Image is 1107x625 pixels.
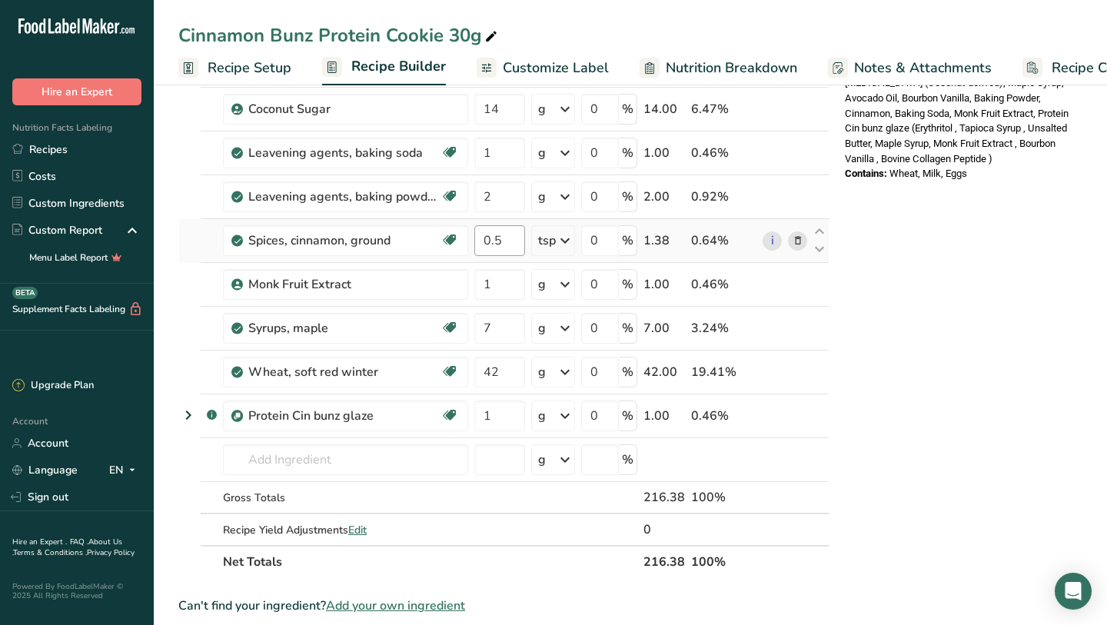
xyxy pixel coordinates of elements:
[643,520,685,539] div: 0
[691,188,756,206] div: 0.92%
[643,275,685,294] div: 1.00
[322,49,446,86] a: Recipe Builder
[643,188,685,206] div: 2.00
[12,457,78,484] a: Language
[643,231,685,250] div: 1.38
[12,582,141,600] div: Powered By FoodLabelMaker © 2025 All Rights Reserved
[12,287,38,299] div: BETA
[828,51,992,85] a: Notes & Attachments
[538,275,546,294] div: g
[248,363,440,381] div: Wheat, soft red winter
[12,378,94,394] div: Upgrade Plan
[348,523,367,537] span: Edit
[643,100,685,118] div: 14.00
[538,100,546,118] div: g
[220,545,640,577] th: Net Totals
[854,58,992,78] span: Notes & Attachments
[538,188,546,206] div: g
[691,144,756,162] div: 0.46%
[691,407,756,425] div: 0.46%
[691,231,756,250] div: 0.64%
[643,144,685,162] div: 1.00
[1055,573,1092,610] div: Open Intercom Messenger
[12,537,67,547] a: Hire an Expert .
[223,444,468,475] input: Add Ingredient
[538,144,546,162] div: g
[538,450,546,469] div: g
[248,144,440,162] div: Leavening agents, baking soda
[231,411,243,422] img: Sub Recipe
[538,319,546,337] div: g
[643,488,685,507] div: 216.38
[13,547,87,558] a: Terms & Conditions .
[845,2,1074,165] span: Wheat, Grass Fed Whey Protein powder, Milk Protein Concentrate, Bovine Collagen Peptide, Unsalted...
[477,51,609,85] a: Customize Label
[666,58,797,78] span: Nutrition Breakdown
[538,363,546,381] div: g
[763,231,782,251] a: i
[12,222,102,238] div: Custom Report
[12,78,141,105] button: Hire an Expert
[208,58,291,78] span: Recipe Setup
[178,51,291,85] a: Recipe Setup
[538,231,556,250] div: tsp
[640,51,797,85] a: Nutrition Breakdown
[326,597,465,615] span: Add your own ingredient
[12,537,122,558] a: About Us .
[640,545,688,577] th: 216.38
[248,188,440,206] div: Leavening agents, baking powder, double-acting, straight phosphate
[223,490,468,506] div: Gross Totals
[223,522,468,538] div: Recipe Yield Adjustments
[248,100,440,118] div: Coconut Sugar
[248,407,440,425] div: Protein Cin bunz glaze
[691,363,756,381] div: 19.41%
[688,545,760,577] th: 100%
[691,275,756,294] div: 0.46%
[643,407,685,425] div: 1.00
[109,461,141,480] div: EN
[691,319,756,337] div: 3.24%
[845,168,887,179] span: Contains:
[248,231,440,250] div: Spices, cinnamon, ground
[643,319,685,337] div: 7.00
[248,275,440,294] div: Monk Fruit Extract
[351,56,446,77] span: Recipe Builder
[691,100,756,118] div: 6.47%
[643,363,685,381] div: 42.00
[178,597,829,615] div: Can't find your ingredient?
[178,22,500,49] div: Cinnamon Bunz Protein Cookie 30g
[503,58,609,78] span: Customize Label
[70,537,88,547] a: FAQ .
[538,407,546,425] div: g
[87,547,135,558] a: Privacy Policy
[691,488,756,507] div: 100%
[889,168,967,179] span: Wheat, Milk, Eggs
[248,319,440,337] div: Syrups, maple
